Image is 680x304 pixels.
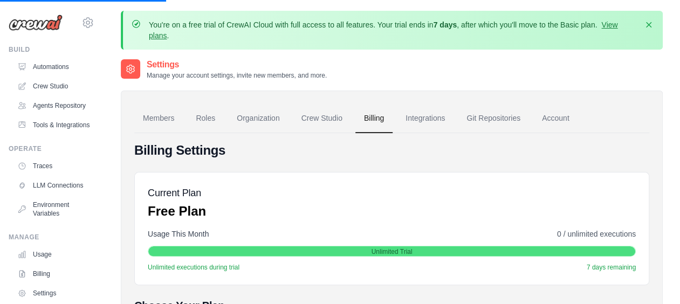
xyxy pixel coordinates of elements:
[149,19,637,41] p: You're on a free trial of CrewAI Cloud with full access to all features. Your trial ends in , aft...
[148,203,206,220] p: Free Plan
[355,104,393,133] a: Billing
[9,233,94,241] div: Manage
[13,157,94,175] a: Traces
[148,229,209,239] span: Usage This Month
[13,265,94,282] a: Billing
[557,229,636,239] span: 0 / unlimited executions
[458,104,529,133] a: Git Repositories
[187,104,224,133] a: Roles
[587,263,636,272] span: 7 days remaining
[147,71,327,80] p: Manage your account settings, invite new members, and more.
[293,104,351,133] a: Crew Studio
[13,177,94,194] a: LLM Connections
[533,104,578,133] a: Account
[9,15,63,31] img: Logo
[13,246,94,263] a: Usage
[397,104,454,133] a: Integrations
[13,285,94,302] a: Settings
[228,104,288,133] a: Organization
[13,116,94,134] a: Tools & Integrations
[13,78,94,95] a: Crew Studio
[433,20,457,29] strong: 7 days
[13,196,94,222] a: Environment Variables
[148,263,239,272] span: Unlimited executions during trial
[13,97,94,114] a: Agents Repository
[134,142,649,159] h4: Billing Settings
[371,247,412,256] span: Unlimited Trial
[147,58,327,71] h2: Settings
[13,58,94,75] a: Automations
[9,144,94,153] div: Operate
[9,45,94,54] div: Build
[134,104,183,133] a: Members
[148,185,206,201] h5: Current Plan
